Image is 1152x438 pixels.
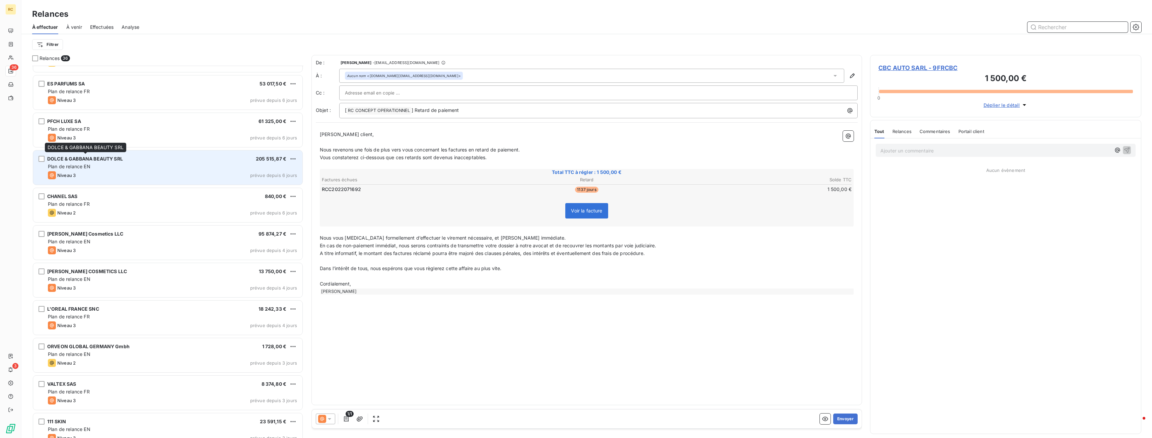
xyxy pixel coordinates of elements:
[250,210,297,215] span: prévue depuis 6 jours
[47,343,130,349] span: ORVEON GLOBAL GERMANY Gmbh
[412,107,459,113] span: ] Retard de paiement
[48,389,90,394] span: Plan de relance FR
[250,398,297,403] span: prévue depuis 3 jours
[259,268,286,274] span: 13 750,00 €
[57,323,76,328] span: Niveau 3
[32,66,303,438] div: grid
[48,314,90,319] span: Plan de relance FR
[250,360,297,366] span: prévue depuis 3 jours
[48,144,124,150] span: DOLCE & GABBANA BEAUTY SRL
[47,419,66,424] span: 111 SKIN
[10,64,18,70] span: 36
[259,118,286,124] span: 61 325,00 €
[878,63,1133,72] span: CBC AUTO SARL - 9FRCBC
[48,201,90,207] span: Plan de relance FR
[48,164,90,169] span: Plan de relance EN
[345,88,417,98] input: Adresse email en copie ...
[321,169,853,176] span: Total TTC à régler : 1 500,00 €
[322,186,361,193] span: RCC2022071692
[47,231,123,237] span: [PERSON_NAME] Cosmetics LLC
[316,89,339,96] label: Cc :
[40,55,60,62] span: Relances
[48,126,90,132] span: Plan de relance FR
[984,102,1020,109] span: Déplier le détail
[982,101,1030,109] button: Déplier le détail
[265,193,286,199] span: 840,00 €
[320,265,501,271] span: Dans l’intérêt de tous, nous espérons que vous règlerez cette affaire au plus vite.
[57,98,76,103] span: Niveau 3
[47,193,78,199] span: CHANEL SAS
[32,39,63,50] button: Filtrer
[48,239,90,244] span: Plan de relance EN
[262,381,287,387] span: 8 374,80 €
[320,235,566,241] span: Nous vous [MEDICAL_DATA] formellement d’effectuer le virement nécessaire, et [PERSON_NAME] immédi...
[57,360,76,366] span: Niveau 2
[347,107,411,115] span: RC CONCEPT OPERATIONNEL
[250,323,297,328] span: prévue depuis 4 jours
[32,24,58,30] span: À effectuer
[320,281,351,287] span: Cordialement,
[250,98,297,103] span: prévue depuis 6 jours
[250,285,297,291] span: prévue depuis 4 jours
[320,154,487,160] span: Vous constaterez ci-dessous que ces retards sont devenus inacceptables.
[47,81,85,86] span: ES PARFUMS SA
[346,411,354,417] span: 1/1
[347,73,461,78] div: <[DOMAIN_NAME][EMAIL_ADDRESS][DOMAIN_NAME]>
[47,156,123,162] span: DOLCE & GABBANA BEAUTY SRL
[47,381,76,387] span: VALTEX SAS
[341,61,371,65] span: [PERSON_NAME]
[499,176,675,183] th: Retard
[48,276,90,282] span: Plan de relance EN
[575,187,598,193] span: 1137 jours
[675,186,852,193] td: 1 500,00 €
[259,306,286,312] span: 18 242,33 €
[48,351,90,357] span: Plan de relance EN
[321,176,498,183] th: Factures échues
[32,8,68,20] h3: Relances
[1129,415,1145,431] iframe: Intercom live chat
[122,24,139,30] span: Analyse
[61,55,70,61] span: 36
[571,208,602,213] span: Voir la facture
[260,81,286,86] span: 53 017,50 €
[833,414,858,424] button: Envoyer
[256,156,286,162] span: 205 515,87 €
[320,250,645,256] span: A titre informatif, le montant des factures réclamé pourra être majoré des clauses pénales, des i...
[48,426,90,432] span: Plan de relance EN
[57,398,76,403] span: Niveau 3
[986,168,1025,173] span: Aucun évènement
[57,210,76,215] span: Niveau 2
[47,118,81,124] span: PFCH LUXE SA
[57,285,76,291] span: Niveau 3
[320,131,374,137] span: [PERSON_NAME] client,
[320,243,656,248] span: En cas de non-paiement immédiat, nous serons contraints de transmettre votre dossier à notre avoc...
[373,61,439,65] span: - [EMAIL_ADDRESS][DOMAIN_NAME]
[66,24,82,30] span: À venir
[47,268,127,274] span: [PERSON_NAME] COSMETICS LLC
[48,88,90,94] span: Plan de relance FR
[90,24,114,30] span: Effectuées
[958,129,984,134] span: Portail client
[347,73,366,78] em: Aucun nom
[920,129,950,134] span: Commentaires
[260,419,286,424] span: 23 591,15 €
[250,173,297,178] span: prévue depuis 6 jours
[345,107,347,113] span: [
[5,4,16,15] div: RC
[1027,22,1128,33] input: Rechercher
[320,147,520,152] span: Nous revenons une fois de plus vers vous concernant les factures en retard de paiement.
[675,176,852,183] th: Solde TTC
[12,363,18,369] span: 3
[316,59,339,66] span: De :
[892,129,912,134] span: Relances
[874,129,884,134] span: Tout
[262,343,287,349] span: 1 728,00 €
[259,231,286,237] span: 95 874,27 €
[5,423,16,434] img: Logo LeanPay
[250,135,297,140] span: prévue depuis 6 jours
[57,173,76,178] span: Niveau 3
[316,107,331,113] span: Objet :
[57,248,76,253] span: Niveau 3
[250,248,297,253] span: prévue depuis 4 jours
[316,72,339,79] label: À :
